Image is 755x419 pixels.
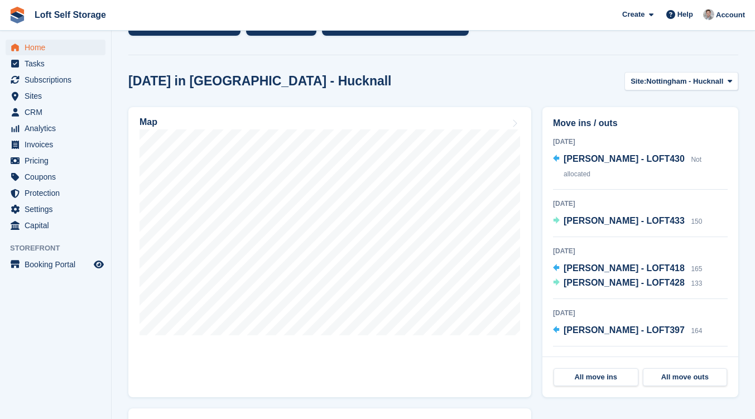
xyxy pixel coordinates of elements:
[553,262,702,276] a: [PERSON_NAME] - LOFT418 165
[128,107,531,397] a: Map
[30,6,110,24] a: Loft Self Storage
[6,104,105,120] a: menu
[564,216,685,225] span: [PERSON_NAME] - LOFT433
[564,156,701,178] span: Not allocated
[25,56,92,71] span: Tasks
[9,7,26,23] img: stora-icon-8386f47178a22dfd0bd8f6a31ec36ba5ce8667c1dd55bd0f319d3a0aa187defe.svg
[6,201,105,217] a: menu
[553,246,728,256] div: [DATE]
[553,152,728,181] a: [PERSON_NAME] - LOFT430 Not allocated
[646,76,723,87] span: Nottingham - Hucknall
[564,154,685,163] span: [PERSON_NAME] - LOFT430
[691,327,702,335] span: 164
[25,153,92,168] span: Pricing
[553,117,728,130] h2: Move ins / outs
[6,56,105,71] a: menu
[25,218,92,233] span: Capital
[25,104,92,120] span: CRM
[25,40,92,55] span: Home
[564,325,685,335] span: [PERSON_NAME] - LOFT397
[140,117,157,127] h2: Map
[6,72,105,88] a: menu
[25,121,92,136] span: Analytics
[25,169,92,185] span: Coupons
[622,9,645,20] span: Create
[25,185,92,201] span: Protection
[6,153,105,168] a: menu
[691,280,702,287] span: 133
[6,137,105,152] a: menu
[10,243,111,254] span: Storefront
[553,214,702,229] a: [PERSON_NAME] - LOFT433 150
[631,76,646,87] span: Site:
[691,218,702,225] span: 150
[6,121,105,136] a: menu
[25,137,92,152] span: Invoices
[25,201,92,217] span: Settings
[677,9,693,20] span: Help
[564,263,685,273] span: [PERSON_NAME] - LOFT418
[553,308,728,318] div: [DATE]
[553,276,702,291] a: [PERSON_NAME] - LOFT428 133
[553,199,728,209] div: [DATE]
[703,9,714,20] img: Nik Williams
[6,169,105,185] a: menu
[554,368,638,386] a: All move ins
[25,257,92,272] span: Booking Portal
[6,257,105,272] a: menu
[6,40,105,55] a: menu
[553,137,728,147] div: [DATE]
[25,88,92,104] span: Sites
[6,185,105,201] a: menu
[624,72,738,90] button: Site: Nottingham - Hucknall
[553,324,702,338] a: [PERSON_NAME] - LOFT397 164
[564,278,685,287] span: [PERSON_NAME] - LOFT428
[553,355,728,365] div: [DATE]
[25,72,92,88] span: Subscriptions
[643,368,728,386] a: All move outs
[128,74,392,89] h2: [DATE] in [GEOGRAPHIC_DATA] - Hucknall
[92,258,105,271] a: Preview store
[716,9,745,21] span: Account
[6,88,105,104] a: menu
[691,265,702,273] span: 165
[6,218,105,233] a: menu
